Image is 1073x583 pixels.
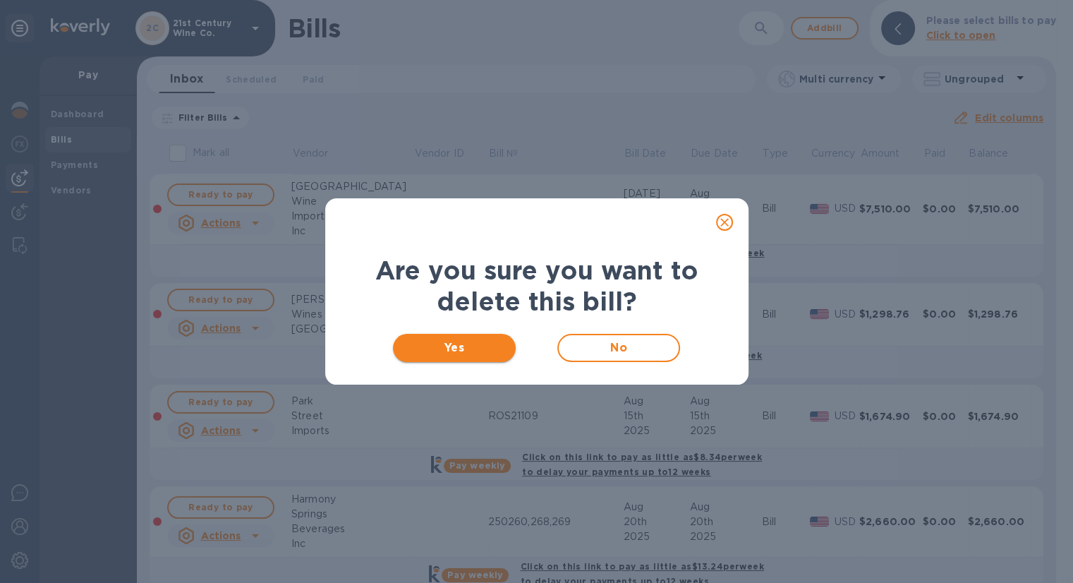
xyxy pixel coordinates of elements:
button: close [708,205,741,239]
span: No [570,339,668,356]
button: Yes [393,334,516,362]
button: No [557,334,681,362]
b: Are you sure you want to delete this bill? [375,255,698,317]
span: Yes [404,339,505,356]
